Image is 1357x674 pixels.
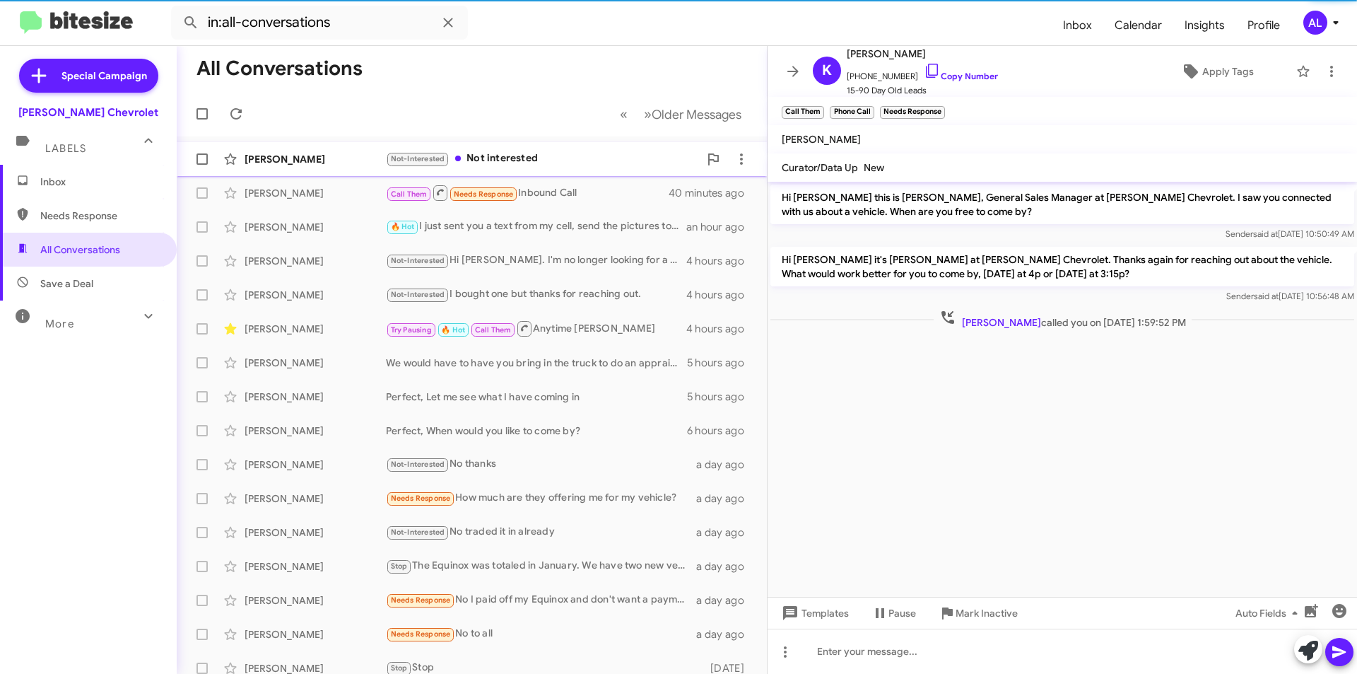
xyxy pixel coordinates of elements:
[1291,11,1341,35] button: AL
[696,559,756,574] div: a day ago
[696,593,756,608] div: a day ago
[652,107,741,122] span: Older Messages
[245,220,386,234] div: [PERSON_NAME]
[768,600,860,626] button: Templates
[1303,11,1327,35] div: AL
[770,247,1354,286] p: Hi [PERSON_NAME] it's [PERSON_NAME] at [PERSON_NAME] Chevrolet. Thanks again for reaching out abo...
[454,190,514,199] span: Needs Response
[386,151,699,167] div: Not interested
[880,106,945,119] small: Needs Response
[686,254,756,268] div: 4 hours ago
[386,626,696,642] div: No to all
[696,492,756,506] div: a day ago
[386,320,686,337] div: Anytime [PERSON_NAME]
[386,558,696,574] div: The Equinox was totaled in January. We have two new vehicles, neither of which we want to sell. P...
[245,254,386,268] div: [PERSON_NAME]
[822,59,832,82] span: K
[391,190,428,199] span: Call Them
[644,105,652,123] span: »
[245,458,386,472] div: [PERSON_NAME]
[782,133,861,146] span: [PERSON_NAME]
[40,243,120,257] span: All Conversations
[1052,5,1103,46] a: Inbox
[934,309,1192,330] span: called you on [DATE] 1:59:52 PM
[391,325,432,335] span: Try Pausing
[391,290,445,299] span: Not-Interested
[1224,600,1315,626] button: Auto Fields
[391,629,451,639] span: Needs Response
[391,256,445,265] span: Not-Interested
[386,424,687,438] div: Perfect, When would you like to come by?
[1253,228,1278,239] span: said at
[1235,600,1303,626] span: Auto Fields
[860,600,927,626] button: Pause
[620,105,628,123] span: «
[386,524,696,540] div: No traded it in already
[391,494,451,503] span: Needs Response
[927,600,1029,626] button: Mark Inactive
[696,458,756,472] div: a day ago
[40,175,160,189] span: Inbox
[61,69,147,83] span: Special Campaign
[245,288,386,302] div: [PERSON_NAME]
[245,627,386,641] div: [PERSON_NAME]
[245,356,386,370] div: [PERSON_NAME]
[386,592,696,608] div: No I paid off my Equinox and don't want a payment for a while
[386,252,686,269] div: Hi [PERSON_NAME]. I'm no longer looking for a vehicle at this time.
[45,318,74,330] span: More
[245,492,386,506] div: [PERSON_NAME]
[386,456,696,472] div: No thanks
[847,62,998,83] span: [PHONE_NUMBER]
[391,595,451,605] span: Needs Response
[391,562,408,571] span: Stop
[475,325,512,335] span: Call Them
[956,600,1018,626] span: Mark Inactive
[391,154,445,163] span: Not-Interested
[1144,59,1289,84] button: Apply Tags
[779,600,849,626] span: Templates
[1226,291,1354,301] span: Sender [DATE] 10:56:48 AM
[924,71,998,81] a: Copy Number
[245,525,386,540] div: [PERSON_NAME]
[635,100,750,129] button: Next
[686,322,756,336] div: 4 hours ago
[386,356,687,370] div: We would have to have you bring in the truck to do an appraisal of the Truck, What day owrks for ...
[386,286,686,303] div: I bought one but thanks for reaching out.
[245,593,386,608] div: [PERSON_NAME]
[1226,228,1354,239] span: Sender [DATE] 10:50:49 AM
[391,528,445,537] span: Not-Interested
[1173,5,1236,46] a: Insights
[19,59,158,93] a: Special Campaign
[770,185,1354,224] p: Hi [PERSON_NAME] this is [PERSON_NAME], General Sales Manager at [PERSON_NAME] Chevrolet. I saw y...
[782,106,824,119] small: Call Them
[864,161,884,174] span: New
[245,424,386,438] div: [PERSON_NAME]
[245,322,386,336] div: [PERSON_NAME]
[391,222,415,231] span: 🔥 Hot
[687,390,756,404] div: 5 hours ago
[40,277,93,291] span: Save a Deal
[386,219,686,235] div: I just sent you a text from my cell, send the pictures to that number
[245,390,386,404] div: [PERSON_NAME]
[888,600,916,626] span: Pause
[962,316,1041,329] span: [PERSON_NAME]
[671,186,756,200] div: 40 minutes ago
[687,356,756,370] div: 5 hours ago
[1254,291,1279,301] span: said at
[245,152,386,166] div: [PERSON_NAME]
[611,100,636,129] button: Previous
[687,424,756,438] div: 6 hours ago
[612,100,750,129] nav: Page navigation example
[847,45,998,62] span: [PERSON_NAME]
[686,288,756,302] div: 4 hours ago
[386,390,687,404] div: Perfect, Let me see what I have coming in
[391,460,445,469] span: Not-Interested
[686,220,756,234] div: an hour ago
[1103,5,1173,46] span: Calendar
[245,186,386,200] div: [PERSON_NAME]
[386,184,671,202] div: Inbound Call
[830,106,874,119] small: Phone Call
[196,57,363,80] h1: All Conversations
